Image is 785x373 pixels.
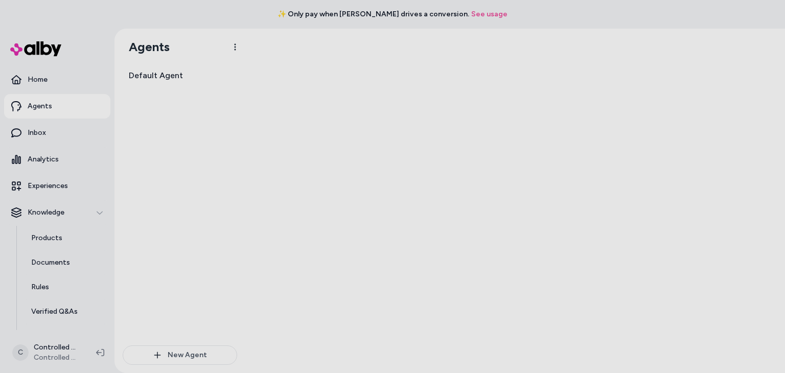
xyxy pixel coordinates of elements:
[21,226,110,250] a: Products
[471,9,507,19] a: See usage
[4,67,110,92] a: Home
[6,336,88,369] button: CControlled Chaos ShopifyControlled Chaos
[28,128,46,138] p: Inbox
[21,250,110,275] a: Documents
[31,233,62,243] p: Products
[28,101,52,111] p: Agents
[4,147,110,172] a: Analytics
[28,207,64,218] p: Knowledge
[129,69,183,82] span: Default Agent
[278,9,469,19] span: ✨ Only pay when [PERSON_NAME] drives a conversion.
[123,345,237,365] button: New Agent
[28,75,48,85] p: Home
[31,307,78,317] p: Verified Q&As
[4,94,110,119] a: Agents
[21,299,110,324] a: Verified Q&As
[21,275,110,299] a: Rules
[4,200,110,225] button: Knowledge
[4,121,110,145] a: Inbox
[31,282,49,292] p: Rules
[12,344,29,361] span: C
[34,353,80,363] span: Controlled Chaos
[10,41,61,56] img: alby Logo
[123,65,237,86] a: Default Agent
[28,181,68,191] p: Experiences
[21,324,110,348] a: Reviews
[4,174,110,198] a: Experiences
[31,258,70,268] p: Documents
[34,342,80,353] p: Controlled Chaos Shopify
[121,39,170,55] h1: Agents
[28,154,59,165] p: Analytics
